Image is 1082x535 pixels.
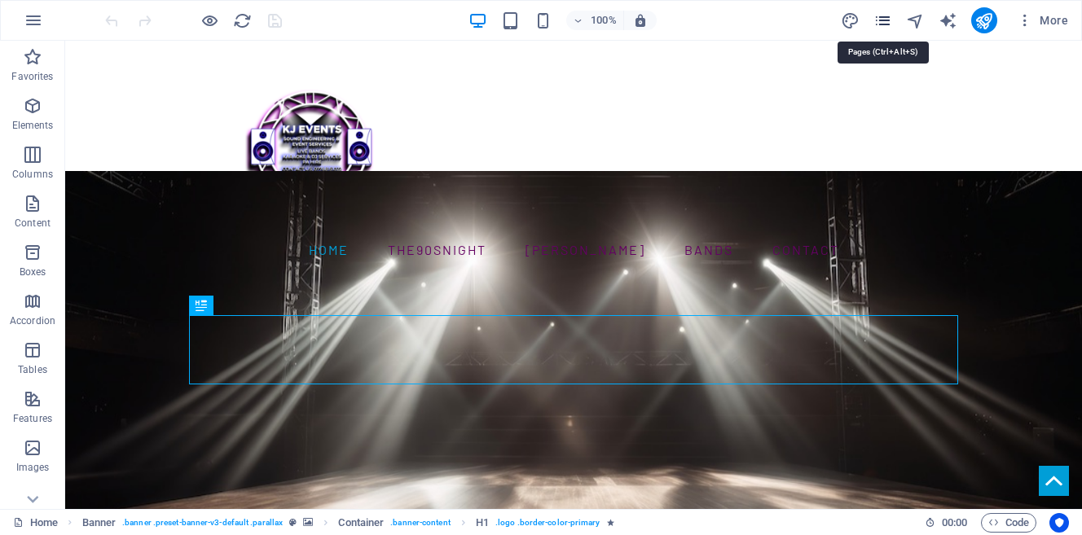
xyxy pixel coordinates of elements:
i: Element contains an animation [607,518,614,527]
p: Tables [18,363,47,376]
button: Usercentrics [1049,513,1069,533]
span: Click to select. Double-click to edit [476,513,489,533]
span: 00 00 [942,513,967,533]
button: More [1010,7,1075,33]
button: Click here to leave preview mode and continue editing [200,11,219,30]
p: Content [15,217,51,230]
span: Code [988,513,1029,533]
button: 100% [566,11,624,30]
span: . banner .preset-banner-v3-default .parallax [122,513,283,533]
button: pages [873,11,893,30]
span: . banner-content [390,513,450,533]
i: This element is a customizable preset [289,518,297,527]
i: AI Writer [939,11,957,30]
button: Code [981,513,1036,533]
i: On resize automatically adjust zoom level to fit chosen device. [633,13,648,28]
p: Images [16,461,50,474]
nav: breadcrumb [82,513,614,533]
i: Publish [974,11,993,30]
button: publish [971,7,997,33]
i: Design (Ctrl+Alt+Y) [841,11,860,30]
p: Accordion [10,314,55,327]
p: Boxes [20,265,46,278]
button: reload [232,11,252,30]
span: Click to select. Double-click to edit [338,513,384,533]
button: navigator [906,11,926,30]
i: Navigator [906,11,925,30]
button: text_generator [939,11,958,30]
h6: Session time [925,513,968,533]
i: This element contains a background [303,518,313,527]
p: Elements [12,119,54,132]
p: Columns [12,168,53,181]
i: Reload page [233,11,252,30]
h6: 100% [591,11,617,30]
span: : [953,516,956,528]
a: Click to cancel selection. Double-click to open Pages [13,513,58,533]
span: Click to select. Double-click to edit [82,513,117,533]
span: . logo .border-color-primary [495,513,600,533]
span: More [1017,12,1068,29]
p: Favorites [11,70,53,83]
button: design [841,11,860,30]
p: Features [13,412,52,425]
